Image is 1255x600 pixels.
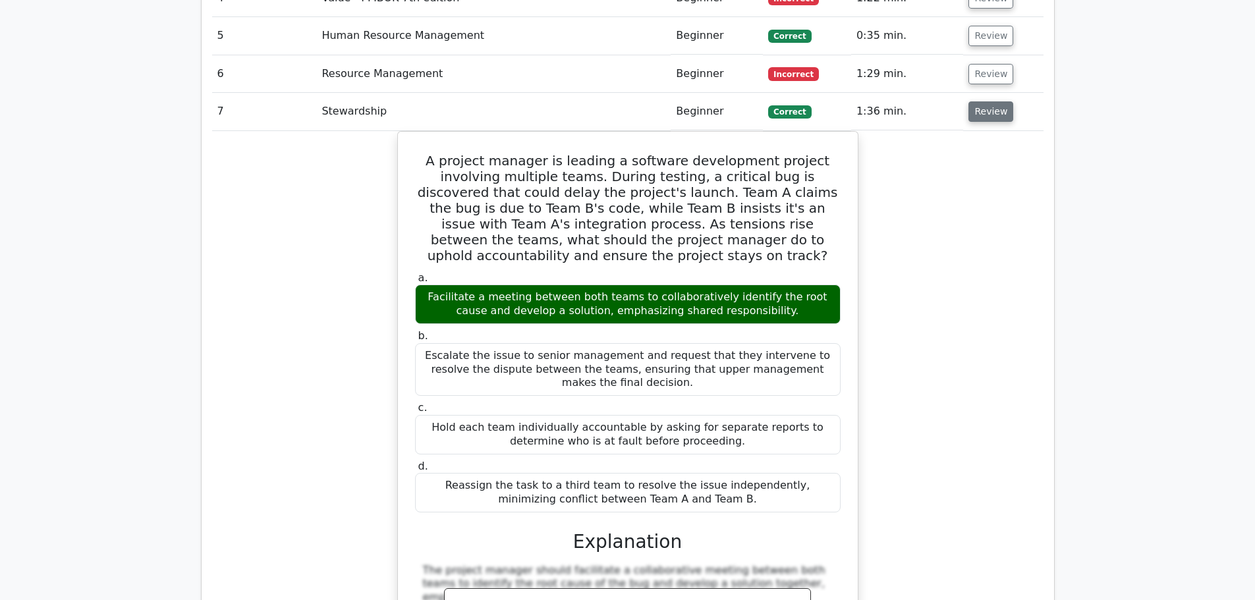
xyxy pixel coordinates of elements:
[671,55,763,93] td: Beginner
[671,93,763,130] td: Beginner
[415,285,841,324] div: Facilitate a meeting between both teams to collaboratively identify the root cause and develop a ...
[768,105,811,119] span: Correct
[415,415,841,454] div: Hold each team individually accountable by asking for separate reports to determine who is at fau...
[415,473,841,512] div: Reassign the task to a third team to resolve the issue independently, minimizing conflict between...
[418,460,428,472] span: d.
[316,93,671,130] td: Stewardship
[212,55,317,93] td: 6
[418,401,428,414] span: c.
[415,343,841,396] div: Escalate the issue to senior management and request that they intervene to resolve the dispute be...
[316,17,671,55] td: Human Resource Management
[418,271,428,284] span: a.
[423,531,833,553] h3: Explanation
[212,17,317,55] td: 5
[212,93,317,130] td: 7
[851,93,964,130] td: 1:36 min.
[968,26,1013,46] button: Review
[671,17,763,55] td: Beginner
[968,101,1013,122] button: Review
[418,329,428,342] span: b.
[414,153,842,263] h5: A project manager is leading a software development project involving multiple teams. During test...
[851,55,964,93] td: 1:29 min.
[768,67,819,80] span: Incorrect
[968,64,1013,84] button: Review
[768,30,811,43] span: Correct
[851,17,964,55] td: 0:35 min.
[316,55,671,93] td: Resource Management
